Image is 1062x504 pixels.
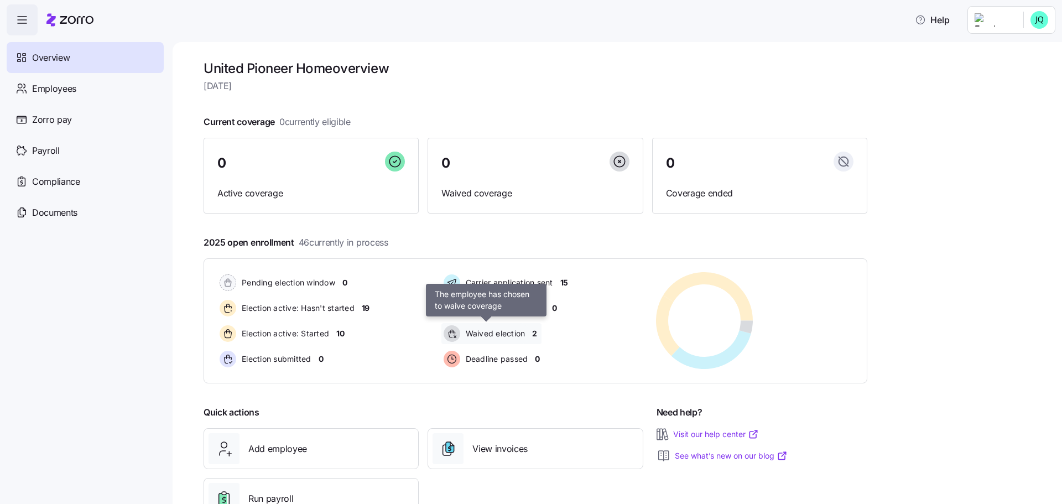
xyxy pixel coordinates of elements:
[532,328,537,339] span: 2
[657,406,702,419] span: Need help?
[238,277,335,288] span: Pending election window
[673,429,759,440] a: Visit our help center
[666,186,853,200] span: Coverage ended
[535,354,540,365] span: 0
[204,236,388,250] span: 2025 open enrollment
[299,236,388,250] span: 46 currently in process
[462,328,525,339] span: Waived election
[462,277,553,288] span: Carrier application sent
[204,115,351,129] span: Current coverage
[32,113,72,127] span: Zorro pay
[7,73,164,104] a: Employees
[362,303,369,314] span: 19
[462,303,545,314] span: Enrollment confirmed
[1030,11,1048,29] img: 4b8e4801d554be10763704beea63fd77
[319,354,324,365] span: 0
[248,442,307,456] span: Add employee
[441,186,629,200] span: Waived coverage
[552,303,557,314] span: 0
[32,51,70,65] span: Overview
[472,442,528,456] span: View invoices
[32,175,80,189] span: Compliance
[238,328,329,339] span: Election active: Started
[7,42,164,73] a: Overview
[906,9,959,31] button: Help
[32,206,77,220] span: Documents
[217,186,405,200] span: Active coverage
[342,277,347,288] span: 0
[204,79,867,93] span: [DATE]
[279,115,351,129] span: 0 currently eligible
[675,450,788,461] a: See what’s new on our blog
[204,60,867,77] h1: United Pioneer Home overview
[238,354,311,365] span: Election submitted
[441,157,450,170] span: 0
[666,157,675,170] span: 0
[204,406,259,419] span: Quick actions
[336,328,344,339] span: 10
[7,166,164,197] a: Compliance
[7,135,164,166] a: Payroll
[238,303,355,314] span: Election active: Hasn't started
[7,197,164,228] a: Documents
[462,354,528,365] span: Deadline passed
[32,82,76,96] span: Employees
[32,144,60,158] span: Payroll
[975,13,1014,27] img: Employer logo
[560,277,568,288] span: 15
[915,13,950,27] span: Help
[7,104,164,135] a: Zorro pay
[217,157,226,170] span: 0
